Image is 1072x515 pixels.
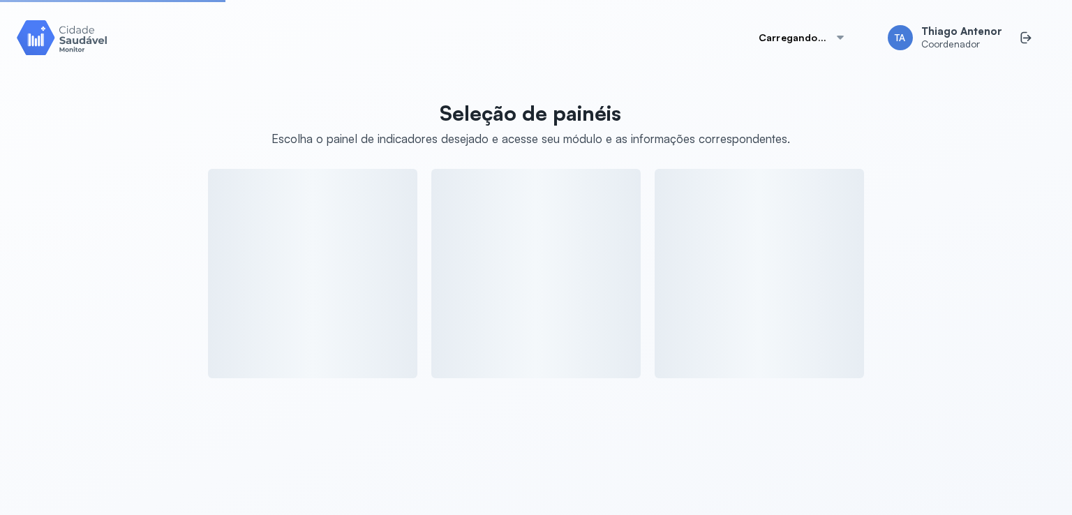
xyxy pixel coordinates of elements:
[271,100,790,126] p: Seleção de painéis
[271,131,790,146] div: Escolha o painel de indicadores desejado e acesse seu módulo e as informações correspondentes.
[921,25,1002,38] span: Thiago Antenor
[742,24,863,52] button: Carregando...
[895,32,905,44] span: TA
[921,38,1002,50] span: Coordenador
[17,17,107,57] img: Logotipo do produto Monitor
